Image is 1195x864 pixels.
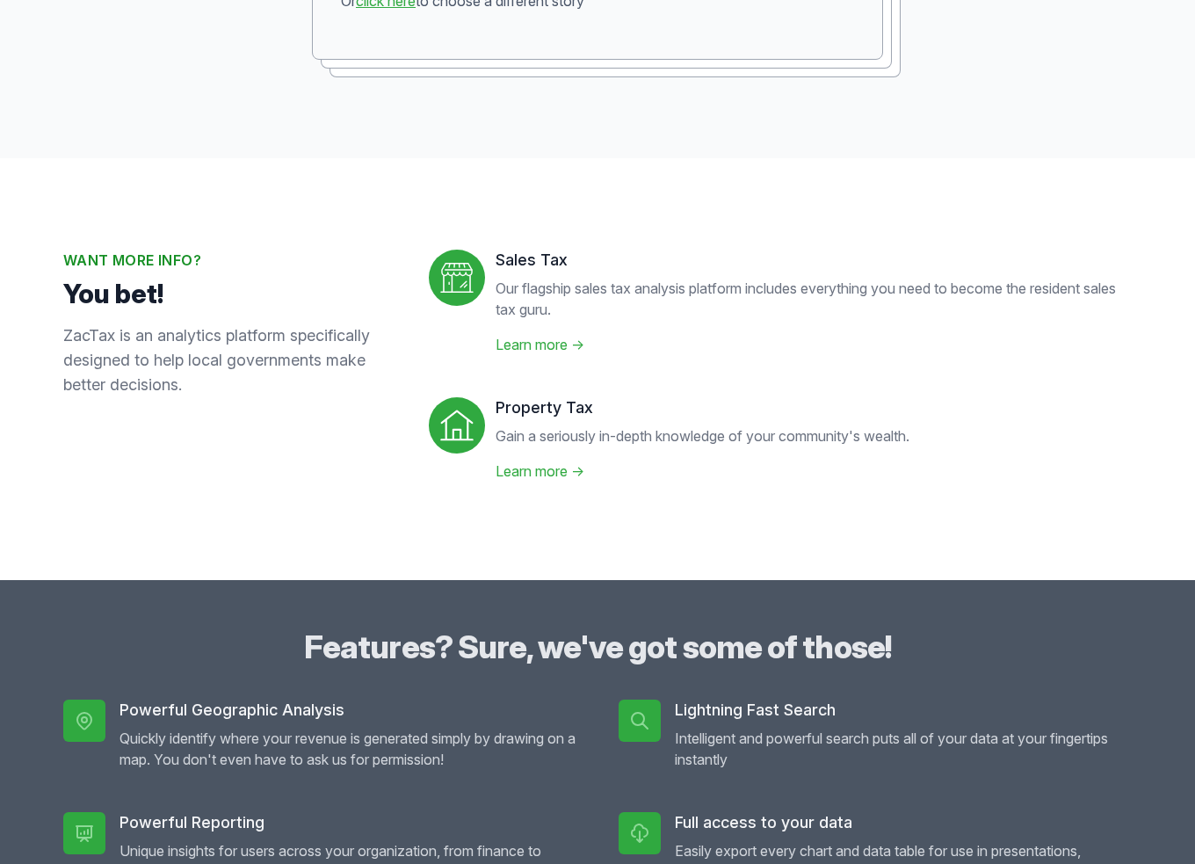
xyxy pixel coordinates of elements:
a: Learn more → [496,336,584,353]
p: Intelligent and powerful search puts all of your data at your fingertips instantly [675,728,1132,770]
h2: Want more info? [63,250,401,271]
dt: Property Tax [496,397,909,418]
h5: Powerful Geographic Analysis [119,700,576,721]
h5: Powerful Reporting [119,812,576,833]
p: Gain a seriously in-depth knowledge of your community's wealth. [496,425,909,447]
p: Our flagship sales tax analysis platform includes everything you need to become the resident sale... [496,278,1132,320]
p: ZacTax is an analytics platform specifically designed to help local governments make better decis... [63,323,401,397]
h5: Lightning Fast Search [675,700,1132,721]
h3: Features? Sure, we've got some of those! [63,629,1132,664]
p: You bet! [63,278,401,309]
a: Learn more → [496,462,584,480]
h5: Full access to your data [675,812,1132,833]
p: Quickly identify where your revenue is generated simply by drawing on a map. You don't even have ... [119,728,576,770]
dt: Sales Tax [496,250,1132,271]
